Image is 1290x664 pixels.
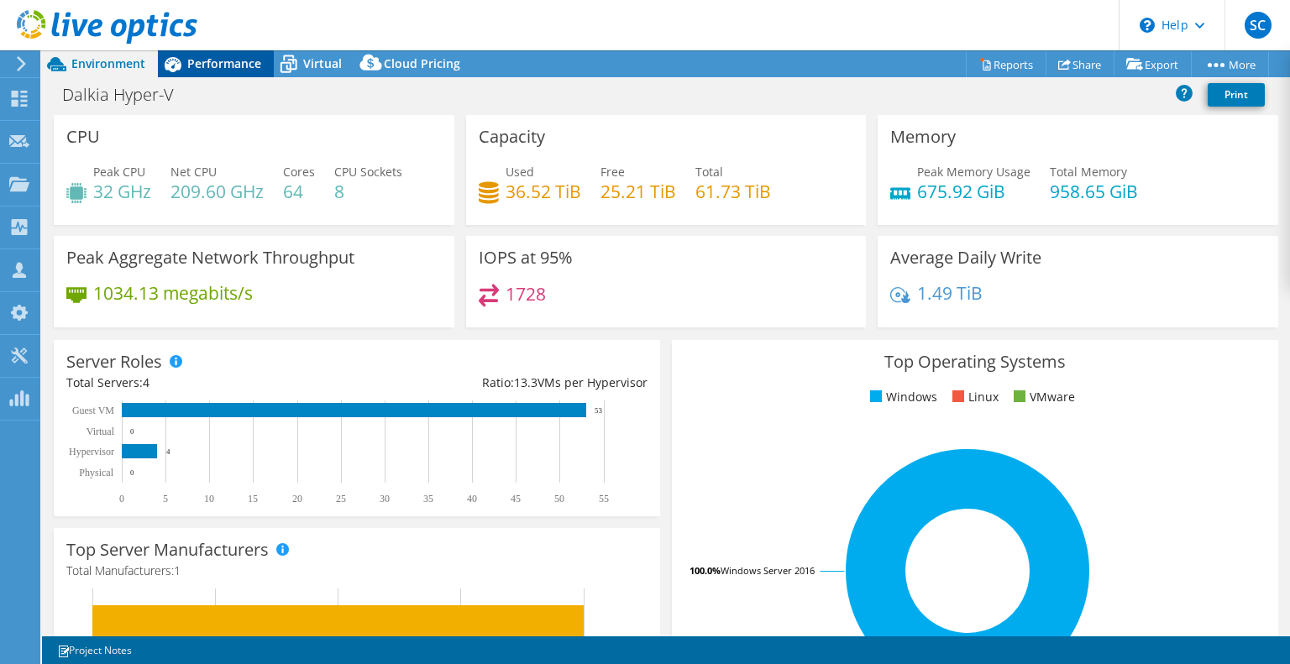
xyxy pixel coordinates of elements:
[1050,164,1127,180] span: Total Memory
[292,493,302,505] text: 20
[66,248,354,267] h3: Peak Aggregate Network Throughput
[143,374,149,390] span: 4
[917,182,1030,201] h4: 675.92 GiB
[1050,182,1138,201] h4: 958.65 GiB
[506,164,534,180] span: Used
[1208,83,1265,107] a: Print
[130,427,134,436] text: 0
[187,55,261,71] span: Performance
[170,164,217,180] span: Net CPU
[890,128,956,146] h3: Memory
[163,493,168,505] text: 5
[554,493,564,505] text: 50
[595,406,603,415] text: 53
[71,55,145,71] span: Environment
[966,51,1046,77] a: Reports
[1114,51,1192,77] a: Export
[506,182,581,201] h4: 36.52 TiB
[130,468,134,477] text: 0
[357,374,648,392] div: Ratio: VMs per Hypervisor
[93,182,151,201] h4: 32 GHz
[917,164,1030,180] span: Peak Memory Usage
[66,353,162,371] h3: Server Roles
[1046,51,1114,77] a: Share
[690,564,721,577] tspan: 100.0%
[336,493,346,505] text: 25
[283,164,315,180] span: Cores
[514,374,537,390] span: 13.3
[174,562,181,578] span: 1
[66,562,648,580] h4: Total Manufacturers:
[890,248,1041,267] h3: Average Daily Write
[79,467,113,478] text: Physical
[721,564,815,577] tspan: Windows Server 2016
[384,55,460,71] span: Cloud Pricing
[166,447,170,456] text: 4
[479,128,545,146] h3: Capacity
[87,426,115,437] text: Virtual
[55,86,200,104] h1: Dalkia Hyper-V
[695,182,771,201] h4: 61.73 TiB
[66,128,100,146] h3: CPU
[948,388,999,406] li: Linux
[119,493,124,505] text: 0
[423,493,433,505] text: 35
[303,55,342,71] span: Virtual
[1140,18,1155,33] svg: \n
[1009,388,1075,406] li: VMware
[684,353,1266,371] h3: Top Operating Systems
[170,182,264,201] h4: 209.60 GHz
[467,493,477,505] text: 40
[66,541,269,559] h3: Top Server Manufacturers
[69,446,114,457] text: Hypervisor
[600,164,625,180] span: Free
[479,248,573,267] h3: IOPS at 95%
[283,182,315,201] h4: 64
[600,182,676,201] h4: 25.21 TiB
[917,284,983,302] h4: 1.49 TiB
[599,493,609,505] text: 55
[66,374,357,392] div: Total Servers:
[248,493,258,505] text: 15
[380,493,390,505] text: 30
[1191,51,1269,77] a: More
[1245,12,1272,39] span: SC
[866,388,937,406] li: Windows
[695,164,723,180] span: Total
[204,493,214,505] text: 10
[93,164,145,180] span: Peak CPU
[72,405,114,416] text: Guest VM
[511,493,521,505] text: 45
[334,182,402,201] h4: 8
[93,284,253,302] h4: 1034.13 megabits/s
[334,164,402,180] span: CPU Sockets
[506,285,546,303] h4: 1728
[45,640,144,661] a: Project Notes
